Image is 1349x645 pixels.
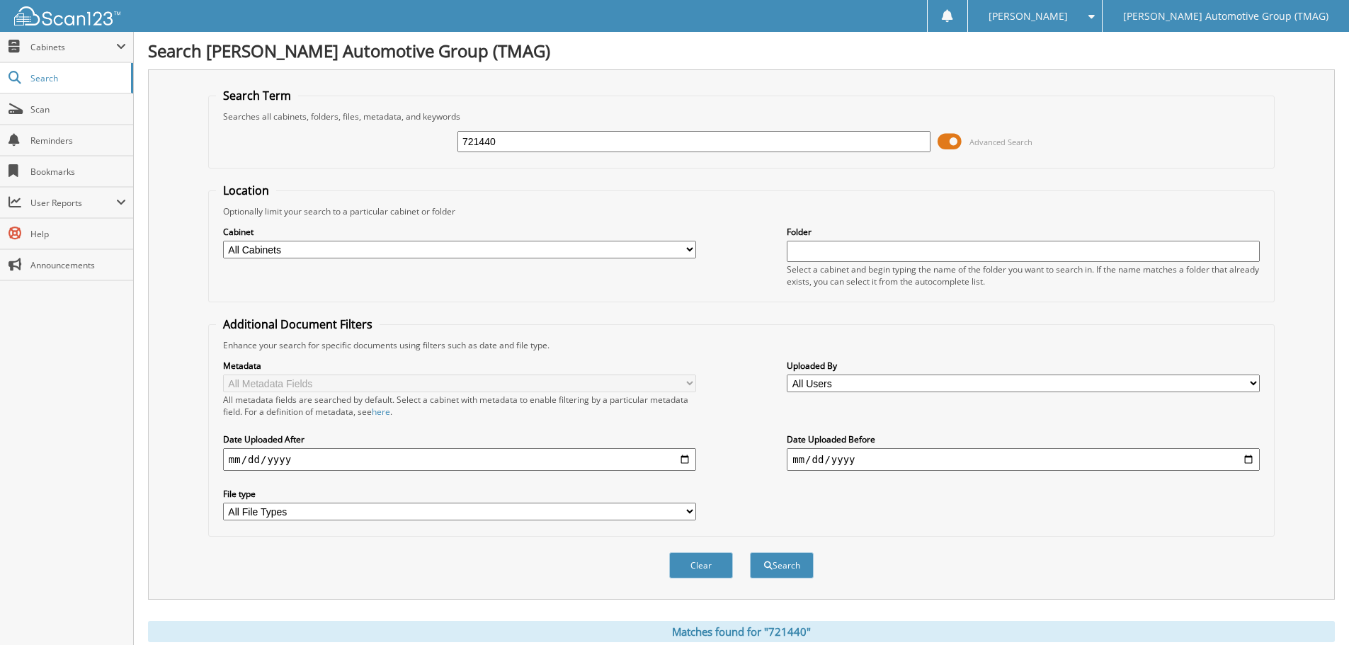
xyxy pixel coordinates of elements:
[787,448,1260,471] input: end
[223,448,696,471] input: start
[30,41,116,53] span: Cabinets
[216,183,276,198] legend: Location
[30,259,126,271] span: Announcements
[1123,12,1328,21] span: [PERSON_NAME] Automotive Group (TMAG)
[223,488,696,500] label: File type
[216,88,298,103] legend: Search Term
[372,406,390,418] a: here
[30,135,126,147] span: Reminders
[30,103,126,115] span: Scan
[787,433,1260,445] label: Date Uploaded Before
[989,12,1068,21] span: [PERSON_NAME]
[30,166,126,178] span: Bookmarks
[223,433,696,445] label: Date Uploaded After
[669,552,733,578] button: Clear
[787,226,1260,238] label: Folder
[216,316,380,332] legend: Additional Document Filters
[750,552,814,578] button: Search
[216,205,1267,217] div: Optionally limit your search to a particular cabinet or folder
[30,72,124,84] span: Search
[216,110,1267,122] div: Searches all cabinets, folders, files, metadata, and keywords
[30,228,126,240] span: Help
[223,360,696,372] label: Metadata
[223,226,696,238] label: Cabinet
[216,339,1267,351] div: Enhance your search for specific documents using filters such as date and file type.
[148,621,1335,642] div: Matches found for "721440"
[787,360,1260,372] label: Uploaded By
[787,263,1260,287] div: Select a cabinet and begin typing the name of the folder you want to search in. If the name match...
[30,197,116,209] span: User Reports
[223,394,696,418] div: All metadata fields are searched by default. Select a cabinet with metadata to enable filtering b...
[14,6,120,25] img: scan123-logo-white.svg
[969,137,1032,147] span: Advanced Search
[148,39,1335,62] h1: Search [PERSON_NAME] Automotive Group (TMAG)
